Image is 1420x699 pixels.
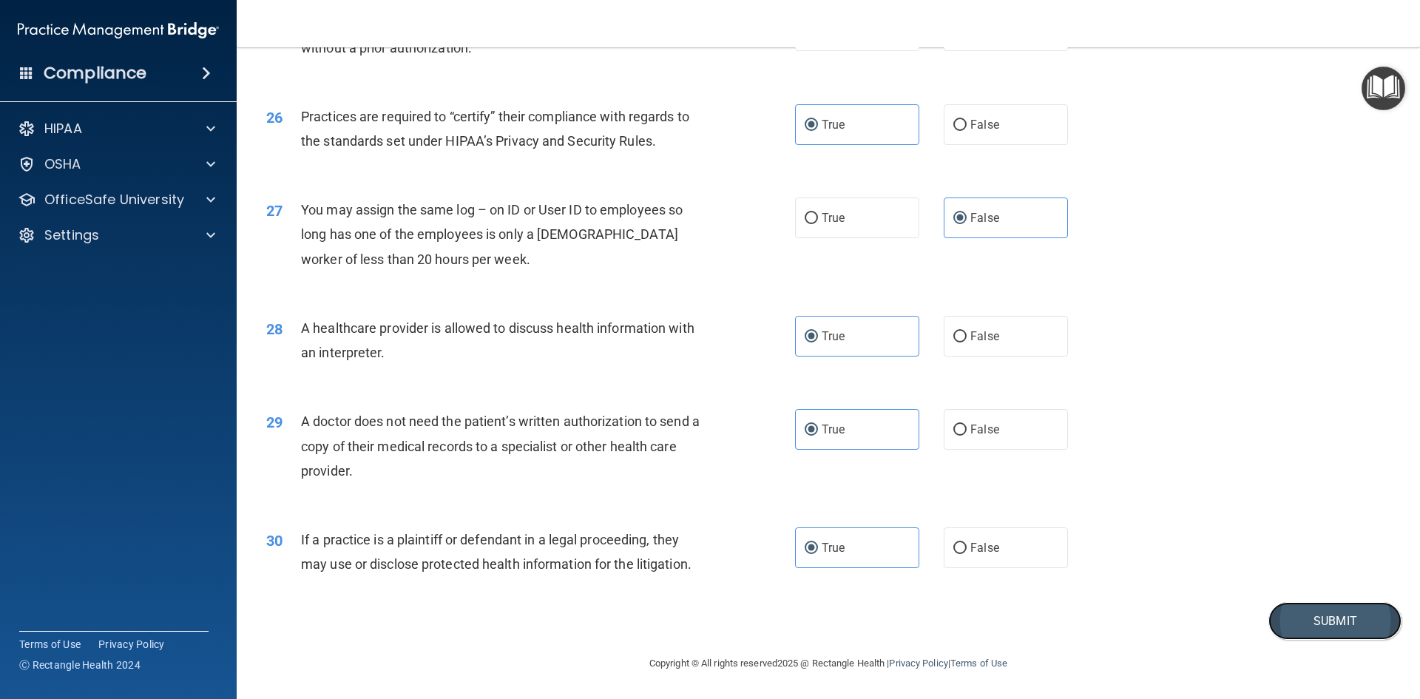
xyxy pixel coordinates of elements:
[266,413,283,431] span: 29
[970,329,999,343] span: False
[970,541,999,555] span: False
[822,422,845,436] span: True
[953,331,967,342] input: False
[44,191,184,209] p: OfficeSafe University
[805,213,818,224] input: True
[18,155,215,173] a: OSHA
[18,16,219,45] img: PMB logo
[805,120,818,131] input: True
[98,637,165,652] a: Privacy Policy
[44,155,81,173] p: OSHA
[266,320,283,338] span: 28
[1346,597,1402,653] iframe: To enrich screen reader interactions, please activate Accessibility in Grammarly extension settings
[18,120,215,138] a: HIPAA
[301,532,692,572] span: If a practice is a plaintiff or defendant in a legal proceeding, they may use or disclose protect...
[18,226,215,244] a: Settings
[18,191,215,209] a: OfficeSafe University
[805,425,818,436] input: True
[44,63,146,84] h4: Compliance
[953,543,967,554] input: False
[970,118,999,132] span: False
[558,640,1098,687] div: Copyright © All rights reserved 2025 @ Rectangle Health | |
[822,118,845,132] span: True
[970,422,999,436] span: False
[1362,67,1405,110] button: Open Resource Center
[301,413,700,478] span: A doctor does not need the patient’s written authorization to send a copy of their medical record...
[266,202,283,220] span: 27
[970,211,999,225] span: False
[805,543,818,554] input: True
[19,658,141,672] span: Ⓒ Rectangle Health 2024
[822,211,845,225] span: True
[953,120,967,131] input: False
[266,532,283,550] span: 30
[301,109,689,149] span: Practices are required to “certify” their compliance with regards to the standards set under HIPA...
[266,109,283,126] span: 26
[301,15,692,55] span: Appointment reminders are allowed under the HIPAA Privacy Rule without a prior authorization.
[301,202,683,266] span: You may assign the same log – on ID or User ID to employees so long has one of the employees is o...
[953,425,967,436] input: False
[44,120,82,138] p: HIPAA
[44,226,99,244] p: Settings
[805,331,818,342] input: True
[950,658,1007,669] a: Terms of Use
[822,541,845,555] span: True
[1268,602,1402,640] button: Submit
[822,329,845,343] span: True
[19,637,81,652] a: Terms of Use
[889,658,947,669] a: Privacy Policy
[301,320,694,360] span: A healthcare provider is allowed to discuss health information with an interpreter.
[953,213,967,224] input: False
